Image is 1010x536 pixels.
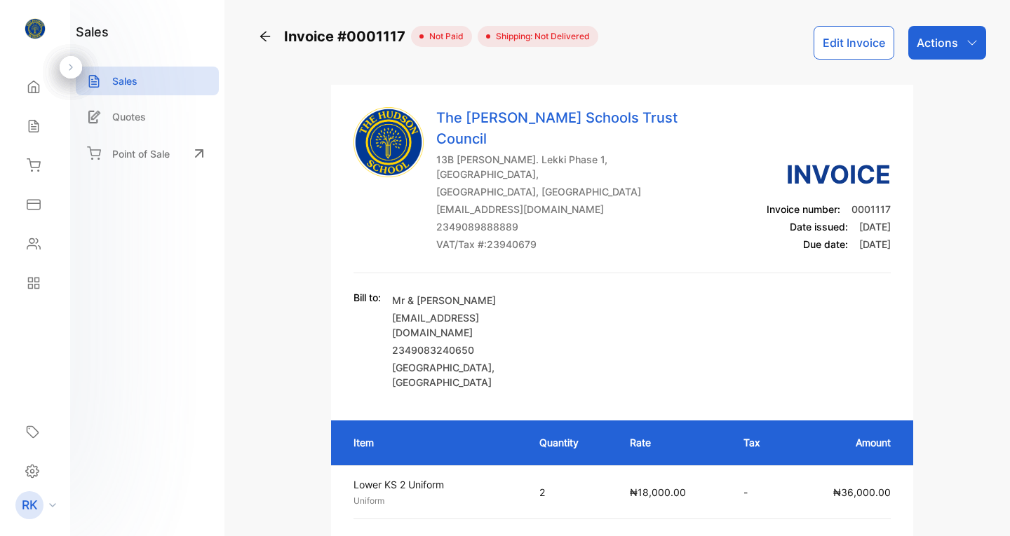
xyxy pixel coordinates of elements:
span: not paid [424,30,464,43]
p: Tax [743,435,776,450]
span: ₦36,000.00 [833,486,891,498]
span: Date issued: [790,221,848,233]
p: Amount [804,435,891,450]
iframe: LiveChat chat widget [951,477,1010,536]
span: Invoice number: [767,203,840,215]
p: 2349089888889 [436,219,706,234]
p: The [PERSON_NAME] Schools Trust Council [436,107,706,149]
p: Actions [917,34,958,51]
p: Uniform [353,495,514,507]
button: Edit Invoice [814,26,894,60]
p: 2349083240650 [392,343,553,357]
span: Invoice #0001117 [284,26,411,47]
p: [GEOGRAPHIC_DATA], [GEOGRAPHIC_DATA] [436,184,706,199]
p: Quotes [112,109,146,124]
p: - [743,485,776,500]
p: 13B [PERSON_NAME]. Lekki Phase 1, [GEOGRAPHIC_DATA], [436,152,706,181]
button: Actions [908,26,986,60]
p: Lower KS 2 Uniform [353,477,514,492]
img: Company Logo [353,107,424,177]
p: Point of Sale [112,146,170,161]
p: Bill to: [353,290,381,305]
a: Quotes [76,102,219,131]
span: [GEOGRAPHIC_DATA] [392,362,492,373]
p: Quantity [539,435,602,450]
p: Rate [630,435,715,450]
span: Due date: [803,238,848,250]
a: Sales [76,67,219,95]
img: logo [25,18,46,39]
a: Point of Sale [76,138,219,169]
p: Sales [112,74,137,88]
p: [EMAIL_ADDRESS][DOMAIN_NAME] [392,310,553,340]
p: Item [353,435,511,450]
p: RK [22,496,38,514]
p: Mr & [PERSON_NAME] [392,293,553,308]
span: [DATE] [859,221,891,233]
span: ₦18,000.00 [630,486,686,498]
p: [EMAIL_ADDRESS][DOMAIN_NAME] [436,202,706,217]
h1: sales [76,22,109,41]
span: 0001117 [851,203,891,215]
span: Shipping: Not Delivered [490,30,590,43]
span: [DATE] [859,238,891,250]
p: VAT/Tax #: 23940679 [436,237,706,252]
p: 2 [539,485,602,500]
h3: Invoice [767,156,891,193]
